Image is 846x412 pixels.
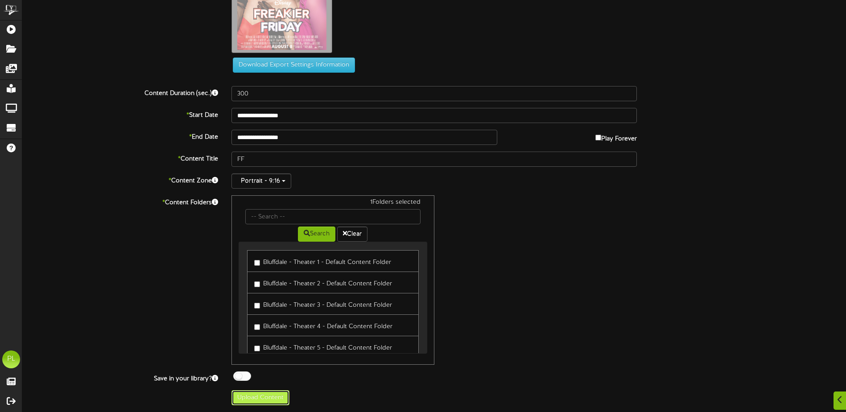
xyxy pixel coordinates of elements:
label: Content Title [16,152,225,164]
div: PL [2,350,20,368]
input: Play Forever [595,135,601,140]
label: Start Date [16,108,225,120]
div: 1 Folders selected [239,198,427,209]
label: Bluffdale - Theater 5 - Default Content Folder [254,341,392,353]
label: Content Zone [16,173,225,185]
button: Download Export Settings Information [233,58,355,73]
input: -- Search -- [245,209,420,224]
button: Search [298,227,335,242]
label: Play Forever [595,130,637,144]
button: Upload Content [231,390,289,405]
label: Bluffdale - Theater 4 - Default Content Folder [254,319,392,331]
label: Content Duration (sec.) [16,86,225,98]
button: Clear [337,227,367,242]
label: Bluffdale - Theater 1 - Default Content Folder [254,255,391,267]
input: Bluffdale - Theater 5 - Default Content Folder [254,346,260,351]
label: End Date [16,130,225,142]
button: Portrait - 9:16 [231,173,291,189]
input: Bluffdale - Theater 1 - Default Content Folder [254,260,260,266]
input: Title of this Content [231,152,637,167]
label: Bluffdale - Theater 3 - Default Content Folder [254,298,392,310]
label: Save in your library? [16,371,225,383]
input: Bluffdale - Theater 2 - Default Content Folder [254,281,260,287]
label: Content Folders [16,195,225,207]
input: Bluffdale - Theater 4 - Default Content Folder [254,324,260,330]
label: Bluffdale - Theater 2 - Default Content Folder [254,276,392,288]
a: Download Export Settings Information [228,62,355,69]
input: Bluffdale - Theater 3 - Default Content Folder [254,303,260,309]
